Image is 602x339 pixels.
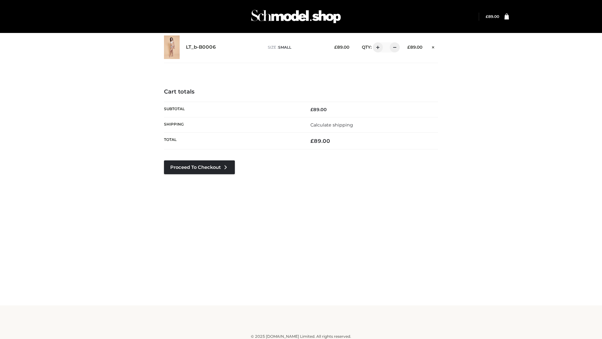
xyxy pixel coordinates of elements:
span: £ [310,107,313,112]
bdi: 89.00 [334,45,349,50]
th: Shipping [164,117,301,132]
a: Remove this item [429,42,438,51]
a: Calculate shipping [310,122,353,128]
span: £ [407,45,410,50]
a: LT_b-B0006 [186,44,216,50]
h4: Cart totals [164,89,438,95]
a: £89.00 [486,14,499,19]
span: SMALL [278,45,291,50]
img: Schmodel Admin 964 [249,4,343,29]
div: QTY: [356,42,398,52]
th: Total [164,133,301,149]
bdi: 89.00 [310,107,327,112]
bdi: 89.00 [310,138,330,144]
a: Proceed to Checkout [164,160,235,174]
bdi: 89.00 [407,45,422,50]
p: size : [268,45,325,50]
span: £ [334,45,337,50]
span: £ [310,138,314,144]
span: £ [486,14,488,19]
th: Subtotal [164,102,301,117]
bdi: 89.00 [486,14,499,19]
